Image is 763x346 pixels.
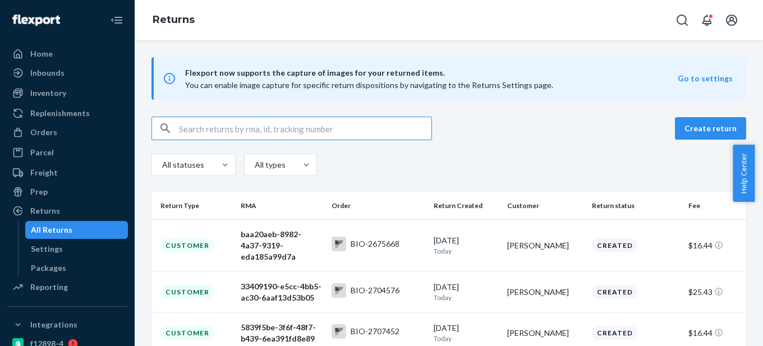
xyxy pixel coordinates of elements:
a: Reporting [7,278,128,296]
button: Open account menu [720,9,743,31]
span: Flexport now supports the capture of images for your returned items. [185,66,678,80]
div: Inbounds [30,67,65,79]
div: [PERSON_NAME] [507,287,583,298]
ol: breadcrumbs [144,4,204,36]
a: Freight [7,164,128,182]
div: Settings [31,243,63,255]
a: Returns [7,202,128,220]
button: Integrations [7,316,128,334]
div: Prep [30,186,48,197]
td: $25.43 [684,271,746,312]
input: Search returns by rma, id, tracking number [179,117,431,140]
a: All Returns [25,221,128,239]
div: 33409190-e5cc-4bb5-ac30-6aaf13d53b05 [241,281,323,303]
div: Customer [160,238,214,252]
th: Order [327,192,429,219]
div: All types [255,159,284,170]
div: Freight [30,167,58,178]
a: Inbounds [7,64,128,82]
div: [PERSON_NAME] [507,327,583,339]
div: Customer [160,285,214,299]
a: Returns [153,13,195,26]
div: Orders [30,127,57,138]
p: Today [434,246,498,256]
span: You can enable image capture for specific return dispositions by navigating to the Returns Settin... [185,80,553,90]
div: 5839f5be-3f6f-48f7-b439-6ea391fd8e89 [241,322,323,344]
p: Today [434,293,498,302]
a: Prep [7,183,128,201]
button: Create return [675,117,746,140]
a: Orders [7,123,128,141]
button: Close Navigation [105,9,128,31]
div: Parcel [30,147,54,158]
div: Reporting [30,282,68,293]
p: Today [434,334,498,343]
a: Home [7,45,128,63]
th: Customer [503,192,587,219]
button: Help Center [733,145,755,202]
div: Created [592,285,638,299]
div: Created [592,238,638,252]
div: [PERSON_NAME] [507,240,583,251]
img: Flexport logo [12,15,60,26]
a: Settings [25,240,128,258]
div: Packages [31,262,66,274]
th: Return Type [151,192,236,219]
div: All statuses [162,159,203,170]
div: BIO-2704576 [351,285,399,296]
a: Parcel [7,144,128,162]
div: Inventory [30,87,66,99]
button: Open Search Box [671,9,693,31]
button: Open notifications [696,9,718,31]
th: Return status [587,192,684,219]
div: Returns [30,205,60,216]
div: Customer [160,326,214,340]
div: BIO-2675668 [351,238,399,250]
a: Replenishments [7,104,128,122]
td: $16.44 [684,219,746,271]
div: Created [592,326,638,340]
div: Replenishments [30,108,90,119]
div: baa20aeb-8982-4a37-9319-eda185a99d7a [241,229,323,262]
div: All Returns [31,224,72,236]
div: Integrations [30,319,77,330]
div: [DATE] [434,235,498,256]
a: Packages [25,259,128,277]
th: Return Created [429,192,503,219]
th: RMA [236,192,327,219]
th: Fee [684,192,746,219]
div: [DATE] [434,282,498,302]
div: Home [30,48,53,59]
div: [DATE] [434,322,498,343]
div: BIO-2707452 [351,326,399,337]
button: Go to settings [678,73,733,84]
a: Inventory [7,84,128,102]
